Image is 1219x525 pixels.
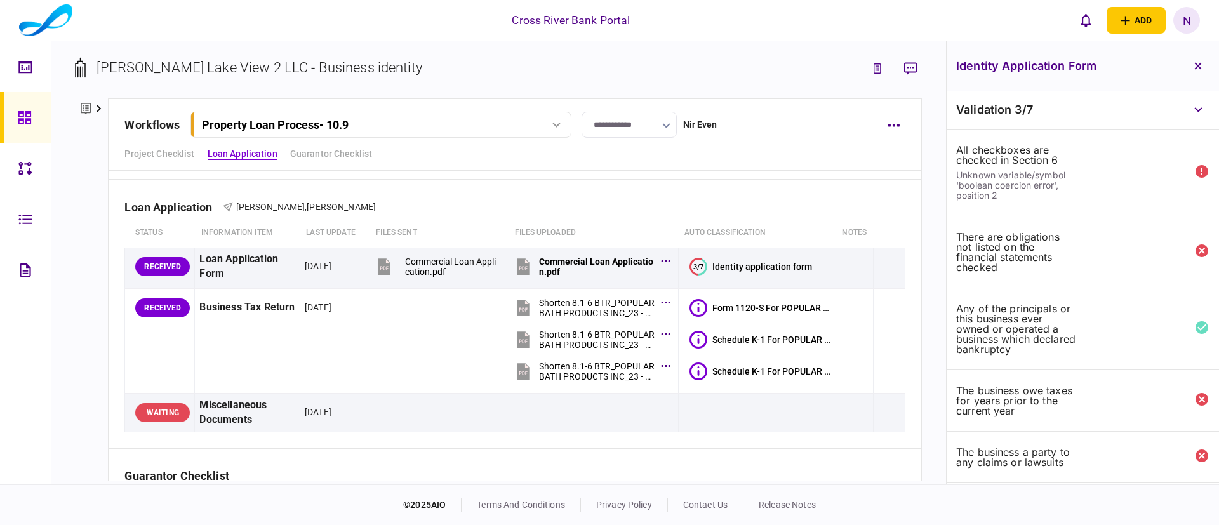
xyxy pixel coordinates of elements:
span: , [305,202,307,212]
button: Commercial Loan Application.pdf [514,252,667,281]
div: Property Loan Process - 10.9 [202,118,349,131]
div: [DATE] [305,406,331,418]
th: last update [300,218,370,248]
a: release notes [759,500,816,510]
span: 3 / 7 [1015,103,1032,116]
span: [PERSON_NAME] [236,202,305,212]
div: Schedule K-1 For POPULAR BATH PRODUCTS INC. [712,366,831,376]
div: Commercial Loan Application.pdf [405,256,498,277]
button: Schedule K-1 For POPULAR BATH PRODUCTS INC. [689,331,831,349]
div: Business Tax Return [199,293,295,322]
div: Guarantor Checklist [124,469,239,482]
div: Shorten 8.1-6 BTR_POPULAR BATH PRODUCTS INC_23 - Pages 6-9.pdf [539,329,655,350]
button: 3/7Identity application form [689,258,812,276]
button: Commercial Loan Application.pdf [375,252,498,281]
th: Files uploaded [509,218,678,248]
div: [DATE] [305,301,331,314]
a: contact us [683,500,728,510]
th: notes [836,218,873,248]
div: workflows [124,116,180,133]
button: open adding identity options [1107,7,1166,34]
div: RECEIVED [135,257,190,276]
a: Project Checklist [124,147,194,161]
div: Loan Application [124,201,222,214]
button: Schedule K-1 For POPULAR BATH PRODUCTS INC. [689,362,831,380]
div: [PERSON_NAME] Lake View 2 LLC - Business identity [97,57,422,78]
div: [DATE] [305,260,331,272]
div: Unknown variable/symbol 'boolean coercion error', position 2 [956,170,1078,201]
div: Miscellaneous Documents [199,398,295,427]
div: All checkboxes are checked in Section 6 [956,145,1078,165]
text: 3/7 [693,262,703,270]
button: Shorten 8.1-6 BTR_POPULAR BATH PRODUCTS INC_23 - Pages 1-5.pdf [514,293,667,322]
div: Shorten 8.1-6 BTR_POPULAR BATH PRODUCTS INC_23 - Pages 10-13.pdf [539,361,655,382]
span: Validation [956,103,1011,116]
div: Identity application form [712,262,812,272]
img: client company logo [19,4,72,36]
button: Shorten 8.1-6 BTR_POPULAR BATH PRODUCTS INC_23 - Pages 6-9.pdf [514,325,667,354]
div: The business a party to any claims or lawsuits [956,447,1078,467]
a: privacy policy [596,500,652,510]
button: open notifications list [1072,7,1099,34]
div: Commercial Loan Application.pdf [539,256,655,277]
th: Information item [195,218,300,248]
div: Any of the principals or this business ever owned or operated a business which declared bankruptcy [956,303,1078,354]
button: N [1173,7,1200,34]
div: Shorten 8.1-6 BTR_POPULAR BATH PRODUCTS INC_23 - Pages 1-5.pdf [539,298,655,318]
div: Form 1120-S For POPULAR BATH PRODUCTS INC. [712,303,831,313]
button: link to underwriting page [866,57,889,80]
div: The business owe taxes for years prior to the current year [956,385,1078,416]
div: WAITING [135,403,190,422]
th: files sent [370,218,509,248]
div: Loan Application Form [199,252,295,281]
div: Nir Even [683,118,717,131]
div: Schedule K-1 For POPULAR BATH PRODUCTS INC. [712,335,831,345]
span: [PERSON_NAME] [307,202,376,212]
th: status [125,218,195,248]
div: Cross River Bank Portal [512,12,630,29]
a: terms and conditions [477,500,565,510]
h3: Identity application form [956,60,1096,72]
div: RECEIVED [135,298,190,317]
th: auto classification [678,218,836,248]
button: Property Loan Process- 10.9 [190,112,571,138]
button: Form 1120-S For POPULAR BATH PRODUCTS INC. [689,299,831,317]
button: Shorten 8.1-6 BTR_POPULAR BATH PRODUCTS INC_23 - Pages 10-13.pdf [514,357,667,385]
a: Guarantor Checklist [290,147,373,161]
div: There are obligations not listed on the financial statements checked [956,232,1078,272]
a: Loan Application [208,147,277,161]
div: © 2025 AIO [403,498,462,512]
